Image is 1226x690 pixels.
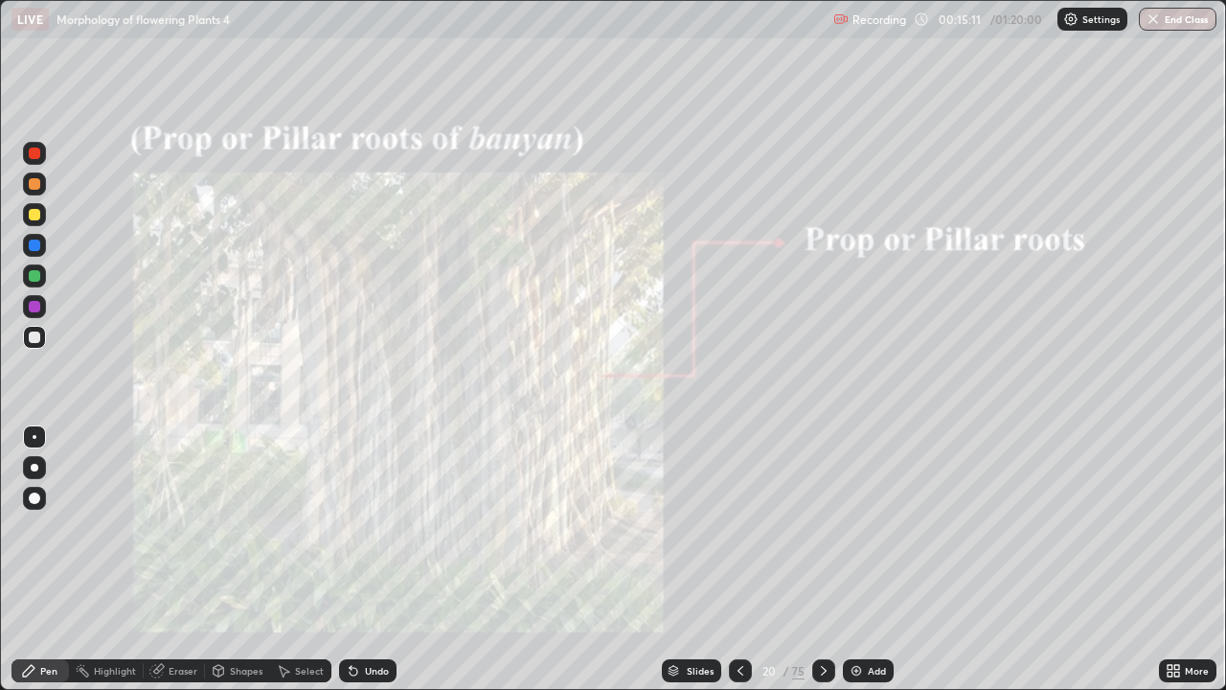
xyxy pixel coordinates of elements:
[94,666,136,676] div: Highlight
[687,666,714,676] div: Slides
[760,665,779,677] div: 20
[1082,14,1120,24] p: Settings
[852,12,906,27] p: Recording
[295,666,324,676] div: Select
[1063,11,1078,27] img: class-settings-icons
[230,666,262,676] div: Shapes
[833,11,849,27] img: recording.375f2c34.svg
[1185,666,1209,676] div: More
[40,666,57,676] div: Pen
[792,662,805,679] div: 75
[365,666,389,676] div: Undo
[17,11,43,27] p: LIVE
[868,666,886,676] div: Add
[169,666,197,676] div: Eraser
[783,665,788,677] div: /
[1139,8,1216,31] button: End Class
[57,11,230,27] p: Morphology of flowering Plants 4
[1146,11,1161,27] img: end-class-cross
[849,663,864,678] img: add-slide-button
